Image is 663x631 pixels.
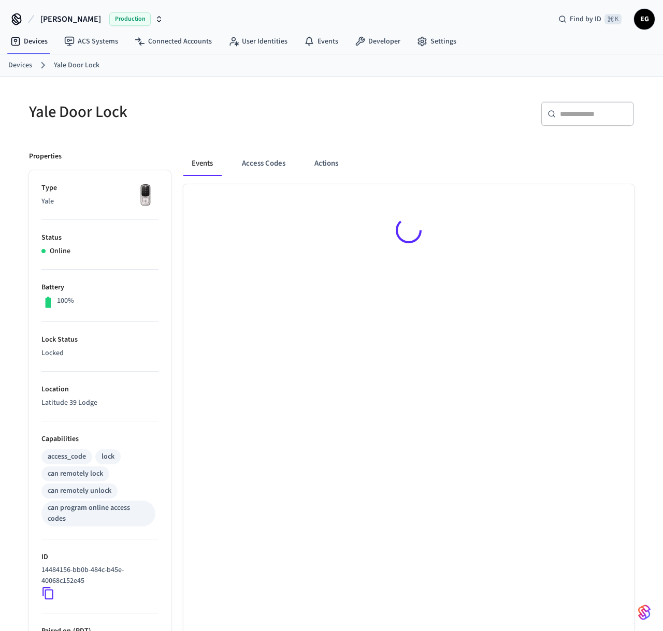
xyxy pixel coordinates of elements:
[102,451,114,462] div: lock
[56,32,126,51] a: ACS Systems
[41,183,158,194] p: Type
[550,10,630,28] div: Find by ID⌘ K
[8,60,32,71] a: Devices
[40,13,101,25] span: [PERSON_NAME]
[133,183,158,209] img: Yale Assure Touchscreen Wifi Smart Lock, Satin Nickel, Front
[409,32,465,51] a: Settings
[126,32,220,51] a: Connected Accounts
[57,296,74,306] p: 100%
[41,282,158,293] p: Battery
[220,32,296,51] a: User Identities
[29,151,62,162] p: Properties
[29,101,325,123] h5: Yale Door Lock
[48,503,149,524] div: can program online access codes
[48,486,111,496] div: can remotely unlock
[48,451,86,462] div: access_code
[54,60,99,71] a: Yale Door Lock
[41,334,158,345] p: Lock Status
[41,398,158,408] p: Latitude 39 Lodge
[50,246,70,257] p: Online
[48,468,103,479] div: can remotely lock
[638,604,651,621] img: SeamLogoGradient.69752ec5.svg
[570,14,601,24] span: Find by ID
[347,32,409,51] a: Developer
[41,384,158,395] p: Location
[2,32,56,51] a: Devices
[41,348,158,359] p: Locked
[634,9,655,30] button: EG
[604,14,622,24] span: ⌘ K
[296,32,347,51] a: Events
[306,151,347,176] button: Actions
[635,10,654,28] span: EG
[234,151,294,176] button: Access Codes
[41,232,158,243] p: Status
[41,196,158,207] p: Yale
[109,12,151,26] span: Production
[41,434,158,445] p: Capabilities
[41,552,158,563] p: ID
[183,151,634,176] div: ant example
[41,565,154,586] p: 14484156-bb0b-484c-b45e-40068c152e45
[183,151,221,176] button: Events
